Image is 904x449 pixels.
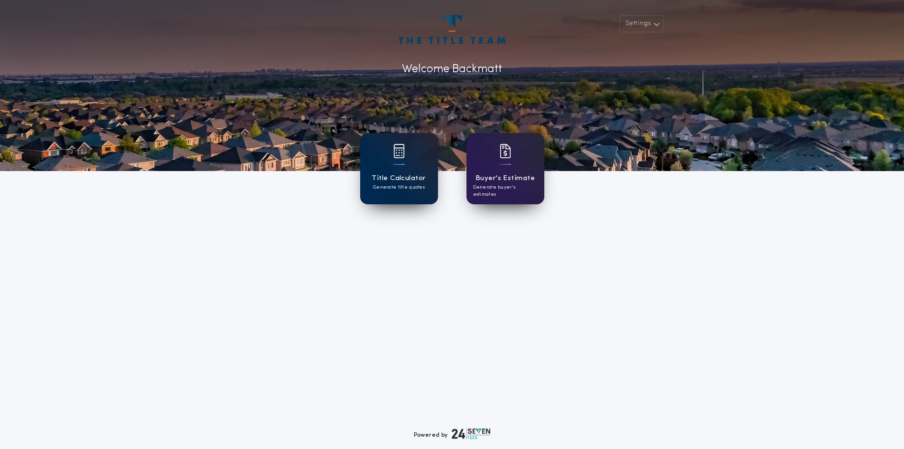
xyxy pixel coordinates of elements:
[452,428,491,439] img: logo
[373,184,425,191] p: Generate title quotes
[393,144,405,158] img: card icon
[619,15,664,32] button: Settings
[475,173,535,184] h1: Buyer's Estimate
[473,184,538,198] p: Generate buyer's estimates
[414,428,491,439] div: Powered by
[360,133,438,204] a: card iconTitle CalculatorGenerate title quotes
[466,133,544,204] a: card iconBuyer's EstimateGenerate buyer's estimates
[402,61,502,78] p: Welcome Back matt
[500,144,511,158] img: card icon
[372,173,426,184] h1: Title Calculator
[399,15,505,44] img: account-logo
